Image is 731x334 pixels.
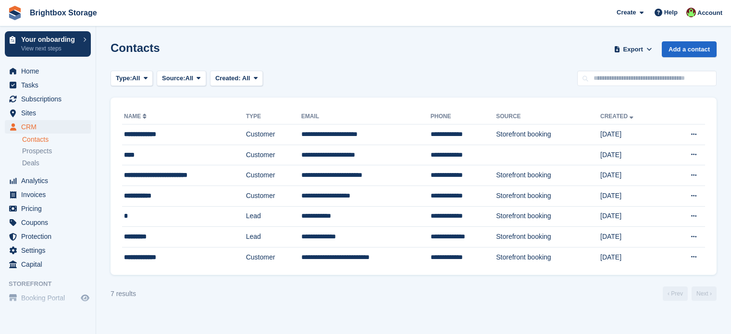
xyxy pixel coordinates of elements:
[21,202,79,215] span: Pricing
[600,247,667,267] td: [DATE]
[496,124,600,145] td: Storefront booking
[600,124,667,145] td: [DATE]
[210,71,263,87] button: Created: All
[9,279,96,289] span: Storefront
[600,145,667,165] td: [DATE]
[5,120,91,134] a: menu
[21,188,79,201] span: Invoices
[5,106,91,120] a: menu
[5,291,91,305] a: menu
[662,41,717,57] a: Add a contact
[664,8,678,17] span: Help
[157,71,206,87] button: Source: All
[623,45,643,54] span: Export
[5,244,91,257] a: menu
[21,36,78,43] p: Your onboarding
[5,78,91,92] a: menu
[8,6,22,20] img: stora-icon-8386f47178a22dfd0bd8f6a31ec36ba5ce8667c1dd55bd0f319d3a0aa187defe.svg
[496,206,600,227] td: Storefront booking
[663,286,688,301] a: Previous
[21,106,79,120] span: Sites
[21,120,79,134] span: CRM
[26,5,101,21] a: Brightbox Storage
[686,8,696,17] img: Marlena
[124,113,149,120] a: Name
[162,74,185,83] span: Source:
[431,109,496,124] th: Phone
[5,216,91,229] a: menu
[612,41,654,57] button: Export
[692,286,717,301] a: Next
[22,135,91,144] a: Contacts
[215,74,241,82] span: Created:
[21,44,78,53] p: View next steps
[21,291,79,305] span: Booking Portal
[22,146,91,156] a: Prospects
[600,227,667,247] td: [DATE]
[21,64,79,78] span: Home
[246,186,301,206] td: Customer
[79,292,91,304] a: Preview store
[496,247,600,267] td: Storefront booking
[22,158,91,168] a: Deals
[111,289,136,299] div: 7 results
[21,92,79,106] span: Subscriptions
[600,165,667,186] td: [DATE]
[5,258,91,271] a: menu
[600,206,667,227] td: [DATE]
[301,109,431,124] th: Email
[246,145,301,165] td: Customer
[5,188,91,201] a: menu
[5,174,91,187] a: menu
[5,230,91,243] a: menu
[246,227,301,247] td: Lead
[186,74,194,83] span: All
[22,147,52,156] span: Prospects
[496,165,600,186] td: Storefront booking
[21,244,79,257] span: Settings
[21,216,79,229] span: Coupons
[496,227,600,247] td: Storefront booking
[697,8,722,18] span: Account
[246,124,301,145] td: Customer
[21,258,79,271] span: Capital
[5,92,91,106] a: menu
[21,174,79,187] span: Analytics
[132,74,140,83] span: All
[21,78,79,92] span: Tasks
[600,113,635,120] a: Created
[246,109,301,124] th: Type
[5,64,91,78] a: menu
[5,31,91,57] a: Your onboarding View next steps
[242,74,250,82] span: All
[116,74,132,83] span: Type:
[5,202,91,215] a: menu
[111,71,153,87] button: Type: All
[21,230,79,243] span: Protection
[246,247,301,267] td: Customer
[246,206,301,227] td: Lead
[111,41,160,54] h1: Contacts
[496,109,600,124] th: Source
[246,165,301,186] td: Customer
[496,186,600,206] td: Storefront booking
[661,286,719,301] nav: Page
[617,8,636,17] span: Create
[600,186,667,206] td: [DATE]
[22,159,39,168] span: Deals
